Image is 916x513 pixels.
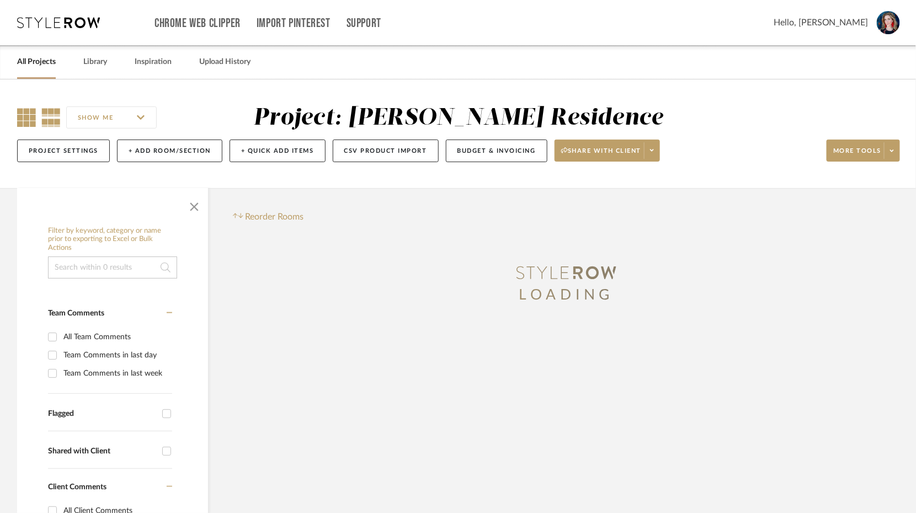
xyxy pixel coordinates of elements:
span: Share with client [561,147,642,163]
div: All Team Comments [63,328,169,346]
div: Team Comments in last week [63,365,169,382]
a: Library [83,55,107,70]
div: Flagged [48,409,157,419]
span: Reorder Rooms [246,210,304,223]
img: avatar [877,11,900,34]
button: CSV Product Import [333,140,439,162]
a: Inspiration [135,55,172,70]
span: Hello, [PERSON_NAME] [774,16,869,29]
h6: Filter by keyword, category or name prior to exporting to Excel or Bulk Actions [48,227,177,253]
a: All Projects [17,55,56,70]
div: Team Comments in last day [63,346,169,364]
span: LOADING [519,288,614,302]
span: Team Comments [48,309,104,317]
a: Import Pinterest [257,19,331,28]
button: + Add Room/Section [117,140,222,162]
button: Budget & Invoicing [446,140,547,162]
span: More tools [833,147,881,163]
a: Chrome Web Clipper [155,19,241,28]
button: More tools [827,140,900,162]
input: Search within 0 results [48,256,177,279]
button: Share with client [555,140,661,162]
a: Upload History [199,55,251,70]
span: Client Comments [48,483,106,491]
div: Shared with Client [48,447,157,456]
div: Project: [PERSON_NAME] Residence [253,106,663,130]
button: + Quick Add Items [230,140,326,162]
a: Support [347,19,381,28]
button: Reorder Rooms [233,210,304,223]
button: Project Settings [17,140,110,162]
button: Close [183,194,205,216]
